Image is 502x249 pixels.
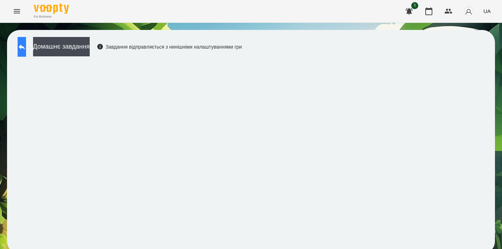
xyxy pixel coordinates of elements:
img: Voopty Logo [34,4,69,14]
span: UA [483,7,491,15]
button: Menu [8,3,25,20]
span: For Business [34,14,69,19]
button: UA [481,5,494,18]
span: 1 [411,2,418,9]
img: avatar_s.png [464,6,474,16]
button: Домашнє завдання [33,37,90,56]
div: Завдання відправляється з нинішніми налаштуваннями гри [97,43,242,50]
